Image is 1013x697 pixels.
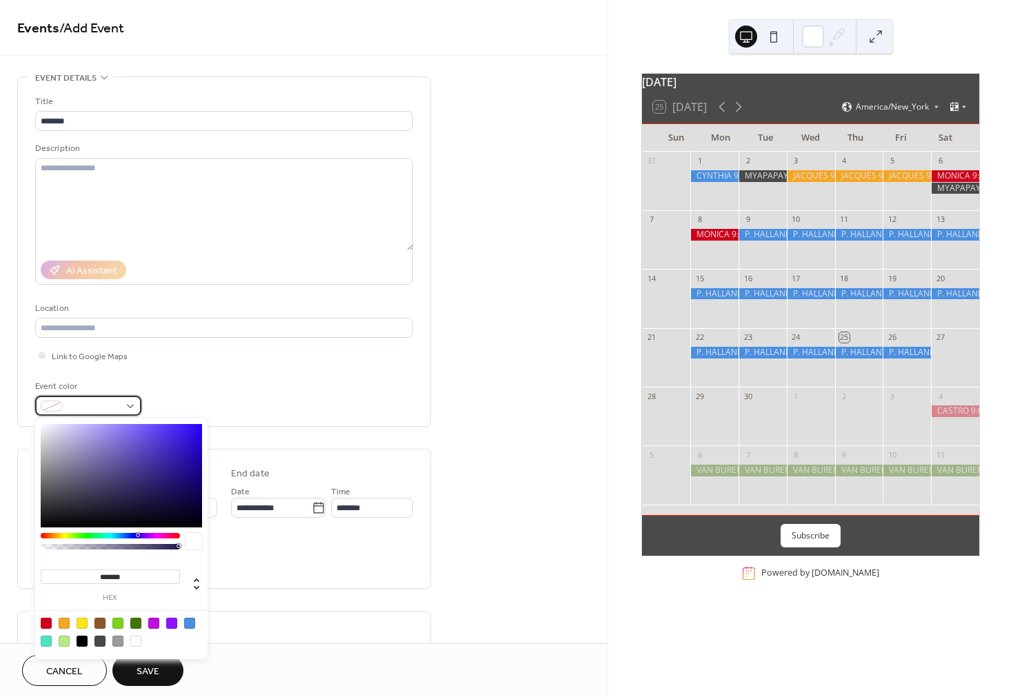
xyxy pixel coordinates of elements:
[46,665,83,679] span: Cancel
[59,636,70,647] div: #B8E986
[839,391,850,401] div: 2
[935,273,945,283] div: 20
[883,465,931,476] div: VAN BUREN 9:00 AM
[787,347,835,358] div: P. HALLANDALE
[130,618,141,629] div: #417505
[77,636,88,647] div: #000000
[887,449,897,460] div: 10
[887,391,897,401] div: 3
[690,347,739,358] div: P. HALLANDALE
[699,124,743,152] div: Mon
[694,214,705,225] div: 8
[833,124,878,152] div: Thu
[77,618,88,629] div: #F8E71C
[761,567,879,579] div: Powered by
[130,636,141,647] div: #FFFFFF
[739,347,787,358] div: P. HALLANDALE
[148,618,159,629] div: #BD10E0
[935,391,945,401] div: 4
[931,229,979,241] div: P. HALLANDALE
[935,156,945,166] div: 6
[739,229,787,241] div: P. HALLANDALE
[59,618,70,629] div: #F5A623
[887,156,897,166] div: 5
[931,183,979,194] div: MYAPAPAYA 9:00 AM
[52,350,128,364] span: Link to Google Maps
[646,391,656,401] div: 28
[94,618,106,629] div: #8B572A
[931,288,979,300] div: P. HALLANDALE
[835,288,883,300] div: P. HALLANDALE
[41,636,52,647] div: #50E3C2
[35,71,97,85] span: Event details
[694,391,705,401] div: 29
[787,170,835,182] div: JACQUES 9:00 AM
[694,332,705,343] div: 22
[35,94,410,109] div: Title
[883,170,931,182] div: JACQUES 9:00 AM
[835,465,883,476] div: VAN BUREN 9:00 AM
[743,391,753,401] div: 30
[856,103,929,111] span: America/New_York
[787,465,835,476] div: VAN BUREN 9:00 AM
[887,214,897,225] div: 12
[883,229,931,241] div: P. HALLANDALE
[690,465,739,476] div: VAN BUREN 9:00 AM
[231,467,270,481] div: End date
[931,465,979,476] div: VAN BUREN 9:00 AM
[743,449,753,460] div: 7
[787,288,835,300] div: P. HALLANDALE
[739,170,787,182] div: MYAPAPAYA 9:00 AM
[839,214,850,225] div: 11
[883,347,931,358] div: P. HALLANDALE
[35,301,410,316] div: Location
[646,273,656,283] div: 14
[743,156,753,166] div: 2
[17,15,59,42] a: Events
[331,485,350,499] span: Time
[787,229,835,241] div: P. HALLANDALE
[642,74,979,90] div: [DATE]
[94,636,106,647] div: #4A4A4A
[743,124,788,152] div: Tue
[839,332,850,343] div: 25
[166,618,177,629] div: #9013FE
[739,465,787,476] div: VAN BUREN 9:00 AM
[887,273,897,283] div: 19
[791,214,801,225] div: 10
[781,524,841,547] button: Subscribe
[743,214,753,225] div: 9
[646,449,656,460] div: 5
[694,273,705,283] div: 15
[184,618,195,629] div: #4A90E2
[839,449,850,460] div: 9
[690,229,739,241] div: MONICA 9:00 AM
[41,594,180,602] label: hex
[112,636,123,647] div: #9B9B9B
[931,170,979,182] div: MONICA 9:00 AM
[923,124,968,152] div: Sat
[743,273,753,283] div: 16
[653,124,698,152] div: Sun
[35,379,139,394] div: Event color
[231,485,250,499] span: Date
[879,124,923,152] div: Fri
[812,567,879,579] a: [DOMAIN_NAME]
[935,332,945,343] div: 27
[839,156,850,166] div: 4
[35,141,410,156] div: Description
[791,391,801,401] div: 1
[694,156,705,166] div: 1
[887,332,897,343] div: 26
[112,618,123,629] div: #7ED321
[690,170,739,182] div: CYNTHIA 9:00 AM
[931,405,979,417] div: CASTRO 9:00 AM
[935,449,945,460] div: 11
[137,665,159,679] span: Save
[791,156,801,166] div: 3
[22,655,107,686] button: Cancel
[646,156,656,166] div: 31
[739,288,787,300] div: P. HALLANDALE
[788,124,833,152] div: Wed
[112,655,183,686] button: Save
